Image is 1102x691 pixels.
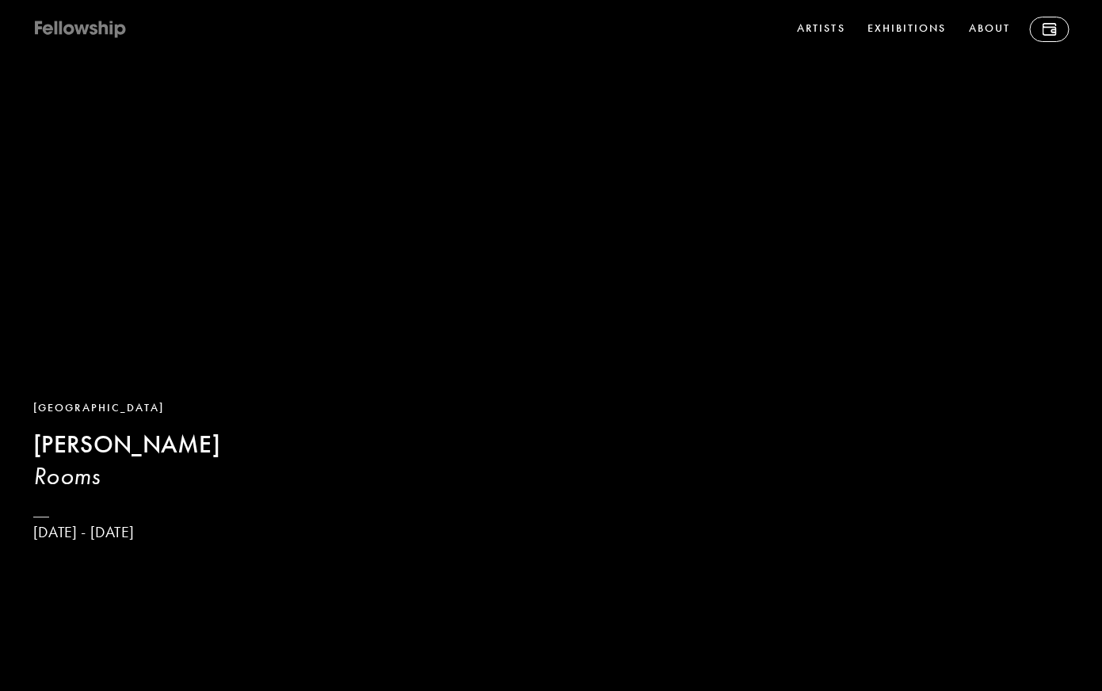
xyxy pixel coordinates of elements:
div: [GEOGRAPHIC_DATA] [33,399,359,417]
a: Exhibitions [864,17,950,42]
img: Wallet icon [1042,23,1056,36]
h3: Rooms [33,460,359,491]
b: [PERSON_NAME] [33,429,220,459]
p: [DATE] - [DATE] [33,523,359,543]
a: Artists [794,17,848,42]
a: About [966,17,1013,42]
